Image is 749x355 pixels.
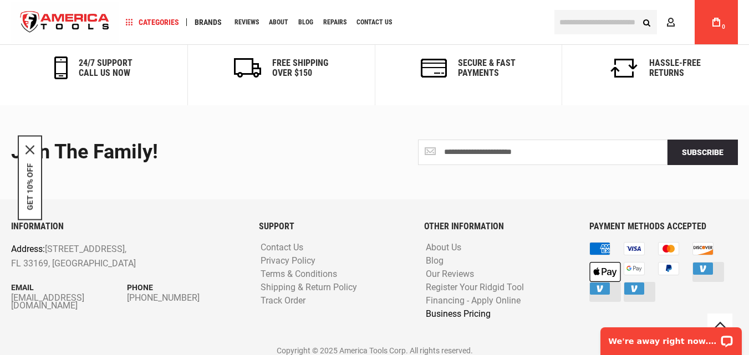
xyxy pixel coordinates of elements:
[195,18,222,26] span: Brands
[11,2,119,43] img: America Tools
[11,242,196,270] p: [STREET_ADDRESS], FL 33169, [GEOGRAPHIC_DATA]
[258,269,340,280] a: Terms & Conditions
[190,15,227,30] a: Brands
[351,15,397,30] a: Contact Us
[26,163,34,210] button: GET 10% OFF
[423,296,523,306] a: Financing - Apply Online
[682,148,723,157] span: Subscribe
[298,19,313,25] span: Blog
[26,145,34,154] button: Close
[127,294,243,302] a: [PHONE_NUMBER]
[127,281,243,294] p: Phone
[423,282,527,293] a: Register Your Ridgid Tool
[230,15,264,30] a: Reviews
[424,222,573,231] h6: OTHER INFORMATION
[264,15,293,30] a: About
[318,15,351,30] a: Repairs
[668,140,738,165] button: Subscribe
[11,244,45,254] span: Address:
[269,19,288,25] span: About
[258,256,318,266] a: Privacy Policy
[356,19,392,25] span: Contact Us
[272,58,328,78] h6: Free Shipping Over $150
[258,296,308,306] a: Track Order
[258,243,306,253] a: Contact Us
[11,222,242,231] h6: INFORMATION
[11,294,127,310] a: [EMAIL_ADDRESS][DOMAIN_NAME]
[26,145,34,154] svg: close icon
[293,15,318,30] a: Blog
[11,281,127,294] p: Email
[722,24,725,30] span: 0
[649,58,701,78] h6: Hassle-Free Returns
[259,222,407,231] h6: SUPPORT
[11,2,119,43] a: store logo
[423,256,446,266] a: Blog
[636,12,657,33] button: Search
[458,58,516,78] h6: secure & fast payments
[11,141,366,163] div: Join the Family!
[593,320,749,355] iframe: LiveChat chat widget
[126,18,179,26] span: Categories
[258,282,360,293] a: Shipping & Return Policy
[423,243,464,253] a: About Us
[423,309,493,320] a: Business Pricing
[121,15,184,30] a: Categories
[589,222,738,231] h6: PAYMENT METHODS ACCEPTED
[79,58,133,78] h6: 24/7 support call us now
[423,269,477,280] a: Our Reviews
[323,19,347,25] span: Repairs
[235,19,259,25] span: Reviews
